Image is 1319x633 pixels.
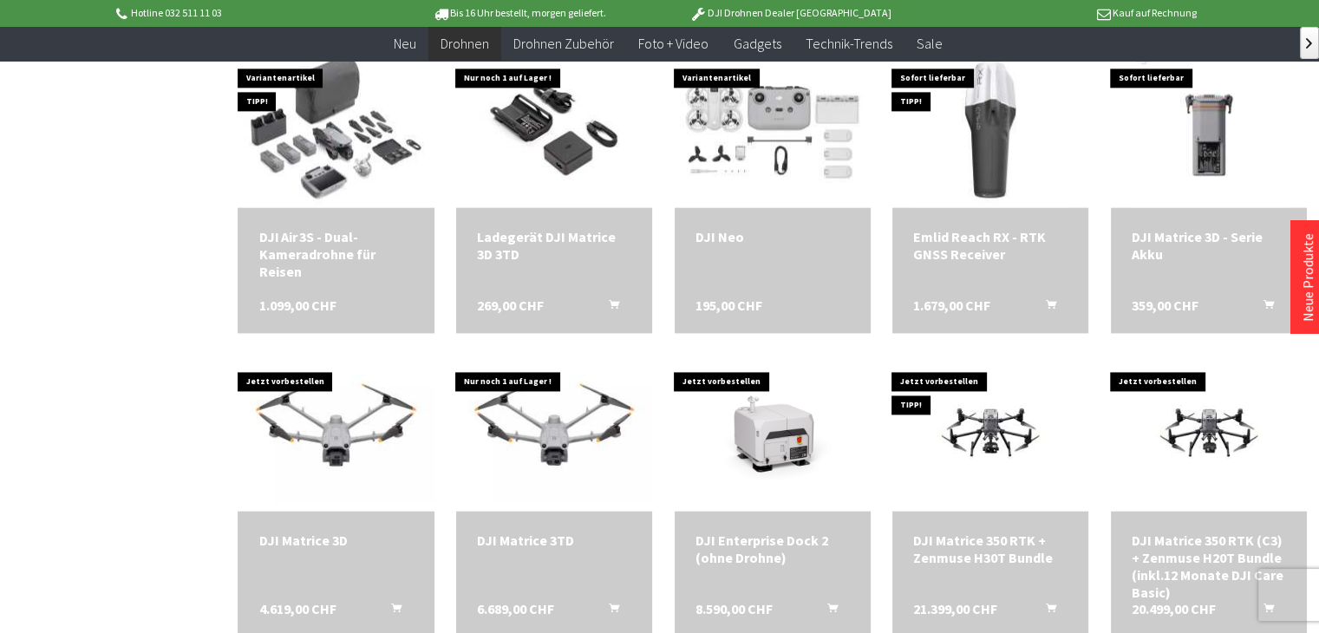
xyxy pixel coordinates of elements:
img: DJI Air 3S - Dual-Kameradrohne für Reisen [244,51,428,207]
a: DJI Enterprise Dock 2 (ohne Drohne) 8.590,00 CHF In den Warenkorb [695,532,850,566]
img: DJI Enterprise Dock 2 (ohne Drohne) [675,377,871,488]
img: Ladegerät DJI Matrice 3D 3TD [456,55,652,203]
span: Neu [394,35,416,52]
button: In den Warenkorb [1243,297,1284,319]
div: Emlid Reach RX - RTK GNSS Receiver [913,228,1068,263]
img: DJI Matrice 350 RTK + Zenmuse H30T Bundle [892,371,1088,494]
a: Emlid Reach RX - RTK GNSS Receiver 1.679,00 CHF In den Warenkorb [913,228,1068,263]
span: 195,00 CHF [695,297,762,314]
a: Neu [382,26,428,62]
a: Technik-Trends [793,26,904,62]
a: Sale [904,26,954,62]
div: Ladegerät DJI Matrice 3D 3TD [477,228,631,263]
img: DJI Matrice 350 RTK (C3) + Zenmuse H20T Bundle (inkl.12 Monate DJI Care Basic) [1111,371,1307,494]
p: Hotline 032 511 11 03 [113,3,383,23]
img: DJI Matrice 3D - Serie Akku [1131,51,1287,207]
span: Gadgets [733,35,780,52]
img: DJI Matrice 3D [238,362,434,503]
img: Emlid Reach RX - RTK GNSS Receiver [912,51,1068,207]
a: Gadgets [721,26,793,62]
button: In den Warenkorb [1024,297,1066,319]
div: DJI Matrice 350 RTK + Zenmuse H30T Bundle [913,532,1068,566]
button: In den Warenkorb [588,297,630,319]
span: 269,00 CHF [477,297,544,314]
div: DJI Neo [695,228,850,245]
p: Bis 16 Uhr bestellt, morgen geliefert. [384,3,655,23]
span: 21.399,00 CHF [913,600,997,617]
a: Neue Produkte [1299,233,1316,322]
div: DJI Matrice 3D - Serie Akku [1132,228,1286,263]
div: DJI Matrice 3D [258,532,413,549]
span: 4.619,00 CHF [258,600,336,617]
button: In den Warenkorb [806,600,848,623]
span: Technik-Trends [805,35,891,52]
a: DJI Matrice 350 RTK + Zenmuse H30T Bundle 21.399,00 CHF In den Warenkorb [913,532,1068,566]
div: DJI Enterprise Dock 2 (ohne Drohne) [695,532,850,566]
span: Foto + Video [638,35,708,52]
div: DJI Air 3S - Dual-Kameradrohne für Reisen [258,228,413,280]
span: Sale [916,35,942,52]
a: DJI Matrice 350 RTK (C3) + Zenmuse H20T Bundle (inkl.12 Monate DJI Care Basic) 20.499,00 CHF In d... [1132,532,1286,601]
a: Foto + Video [626,26,721,62]
span: 359,00 CHF [1132,297,1198,314]
img: DJI Matrice 3TD [456,362,652,503]
a: DJI Neo 195,00 CHF [695,228,850,245]
a: DJI Matrice 3D 4.619,00 CHF In den Warenkorb [258,532,413,549]
button: In den Warenkorb [588,600,630,623]
span: 6.689,00 CHF [477,600,554,617]
button: In den Warenkorb [1024,600,1066,623]
span: 8.590,00 CHF [695,600,773,617]
button: In den Warenkorb [370,600,412,623]
div: DJI Matrice 350 RTK (C3) + Zenmuse H20T Bundle (inkl.12 Monate DJI Care Basic) [1132,532,1286,601]
p: Kauf auf Rechnung [926,3,1197,23]
a: Drohnen Zubehör [501,26,626,62]
span: Drohnen [441,35,489,52]
a: DJI Matrice 3D - Serie Akku 359,00 CHF In den Warenkorb [1132,228,1286,263]
a: DJI Matrice 3TD 6.689,00 CHF In den Warenkorb [477,532,631,549]
a: DJI Air 3S - Dual-Kameradrohne für Reisen 1.099,00 CHF [258,228,413,280]
span: Drohnen Zubehör [513,35,614,52]
span: 1.679,00 CHF [913,297,990,314]
a: Drohnen [428,26,501,62]
button: In den Warenkorb [1243,600,1284,623]
img: DJI Neo [680,51,865,207]
p: DJI Drohnen Dealer [GEOGRAPHIC_DATA] [655,3,925,23]
div: DJI Matrice 3TD [477,532,631,549]
span:  [1306,38,1312,49]
a: Ladegerät DJI Matrice 3D 3TD 269,00 CHF In den Warenkorb [477,228,631,263]
span: 1.099,00 CHF [258,297,336,314]
span: 20.499,00 CHF [1132,600,1216,617]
